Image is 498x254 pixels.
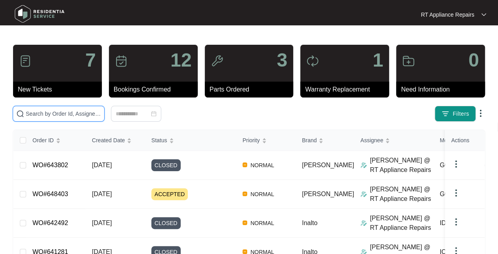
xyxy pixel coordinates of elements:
[451,159,461,169] img: dropdown arrow
[451,188,461,198] img: dropdown arrow
[421,11,474,19] p: RT Appliance Repairs
[32,162,68,168] a: WO#643802
[26,130,86,151] th: Order ID
[92,162,112,168] span: [DATE]
[361,191,367,197] img: Assigner Icon
[440,136,455,145] span: Model
[401,85,485,94] p: Need Information
[151,136,167,145] span: Status
[32,136,54,145] span: Order ID
[86,130,145,151] th: Created Date
[211,55,223,67] img: icon
[151,217,181,229] span: CLOSED
[210,85,294,94] p: Parts Ordered
[12,2,67,26] img: residentia service logo
[468,51,479,70] p: 0
[26,109,101,118] input: Search by Order Id, Assignee Name, Customer Name, Brand and Model
[19,55,32,67] img: icon
[302,220,317,226] span: Inalto
[370,156,433,175] p: [PERSON_NAME] @ RT Appliance Repairs
[361,162,367,168] img: Assigner Icon
[92,136,125,145] span: Created Date
[242,249,247,254] img: Vercel Logo
[354,130,433,151] th: Assignee
[361,136,384,145] span: Assignee
[242,220,247,225] img: Vercel Logo
[302,136,317,145] span: Brand
[402,55,415,67] img: icon
[476,109,485,118] img: dropdown arrow
[452,110,469,118] span: Filters
[277,51,288,70] p: 3
[445,130,485,151] th: Actions
[435,106,476,122] button: filter iconFilters
[242,136,260,145] span: Priority
[370,214,433,233] p: [PERSON_NAME] @ RT Appliance Repairs
[151,159,181,171] span: CLOSED
[481,13,486,17] img: dropdown arrow
[92,220,112,226] span: [DATE]
[151,188,188,200] span: ACCEPTED
[451,217,461,227] img: dropdown arrow
[305,85,389,94] p: Warranty Replacement
[170,51,191,70] p: 12
[302,191,354,197] span: [PERSON_NAME]
[16,110,24,118] img: search-icon
[247,218,277,228] span: NORMAL
[441,110,449,118] img: filter icon
[85,51,96,70] p: 7
[361,220,367,226] img: Assigner Icon
[115,55,128,67] img: icon
[296,130,354,151] th: Brand
[242,162,247,167] img: Vercel Logo
[18,85,102,94] p: New Tickets
[114,85,198,94] p: Bookings Confirmed
[92,191,112,197] span: [DATE]
[145,130,236,151] th: Status
[247,160,277,170] span: NORMAL
[372,51,383,70] p: 1
[242,191,247,196] img: Vercel Logo
[247,189,277,199] span: NORMAL
[306,55,319,67] img: icon
[32,191,68,197] a: WO#648403
[236,130,296,151] th: Priority
[32,220,68,226] a: WO#642492
[370,185,433,204] p: [PERSON_NAME] @ RT Appliance Repairs
[302,162,354,168] span: [PERSON_NAME]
